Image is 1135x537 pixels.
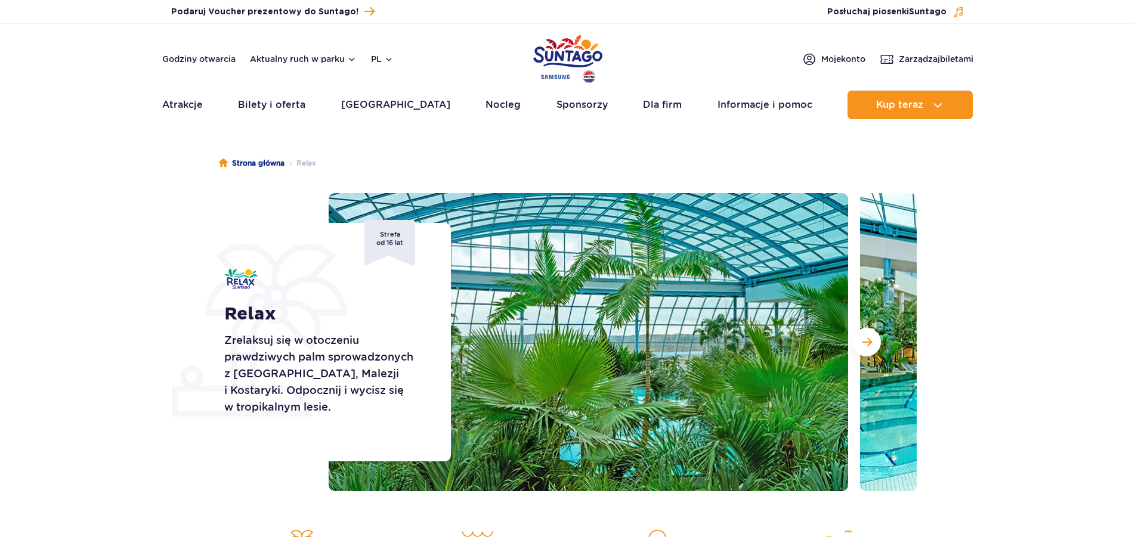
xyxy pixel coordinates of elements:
button: Posłuchaj piosenkiSuntago [827,6,964,18]
button: Aktualny ruch w parku [250,54,357,64]
span: Strefa od 16 lat [364,220,415,266]
a: Informacje i pomoc [718,91,812,119]
a: Dla firm [643,91,682,119]
a: Godziny otwarcia [162,53,236,65]
span: Posłuchaj piosenki [827,6,947,18]
a: Atrakcje [162,91,203,119]
a: Mojekonto [802,52,865,66]
span: Moje konto [821,53,865,65]
button: Następny slajd [852,328,881,356]
a: [GEOGRAPHIC_DATA] [341,91,450,119]
a: Sponsorzy [556,91,608,119]
a: Bilety i oferta [238,91,305,119]
a: Strona główna [219,157,284,169]
a: Podaruj Voucher prezentowy do Suntago! [171,4,375,20]
span: Zarządzaj biletami [899,53,973,65]
h1: Relax [224,303,424,325]
button: Kup teraz [848,91,973,119]
span: Podaruj Voucher prezentowy do Suntago! [171,6,358,18]
li: Relax [284,157,316,169]
a: Nocleg [485,91,521,119]
button: pl [371,53,394,65]
p: Zrelaksuj się w otoczeniu prawdziwych palm sprowadzonych z [GEOGRAPHIC_DATA], Malezji i Kostaryki... [224,332,424,415]
span: Kup teraz [876,100,923,110]
img: Relax [224,269,258,289]
a: Park of Poland [533,30,602,85]
span: Suntago [909,8,947,16]
a: Zarządzajbiletami [880,52,973,66]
